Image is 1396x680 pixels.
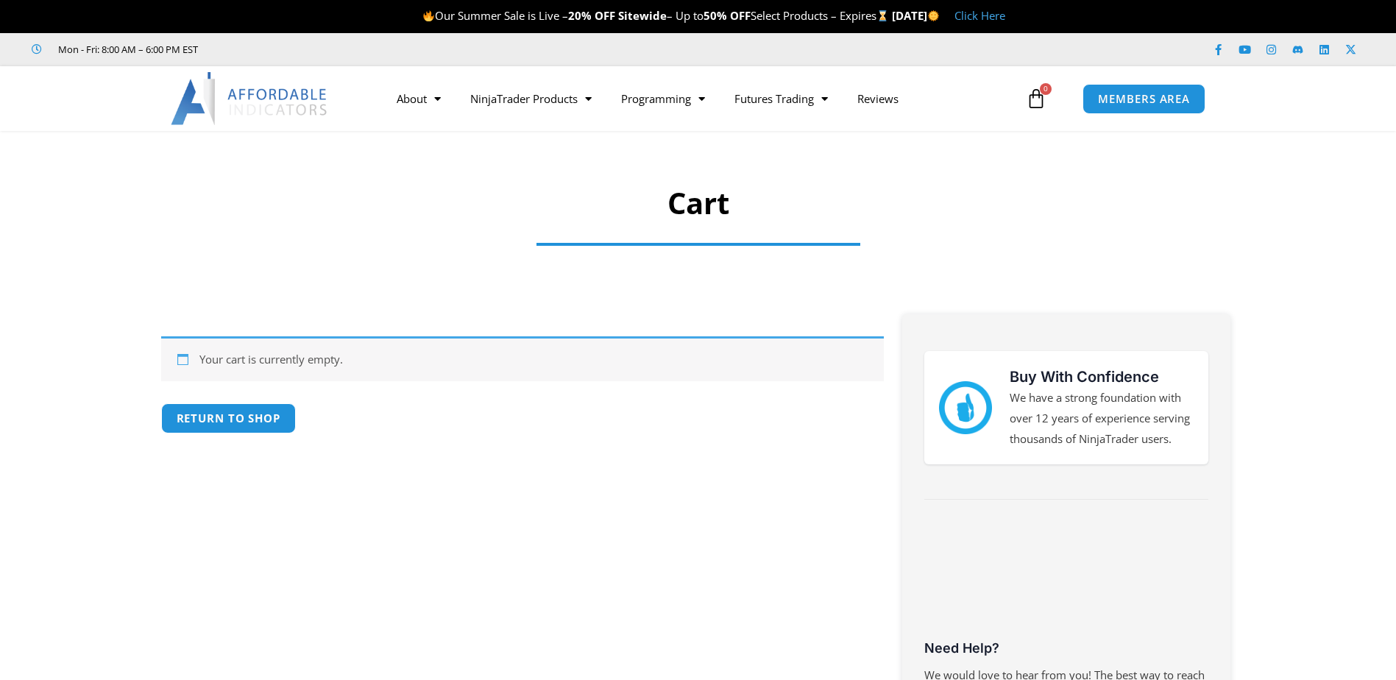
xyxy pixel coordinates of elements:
[568,8,615,23] strong: 20% OFF
[161,403,297,433] a: Return to shop
[892,8,940,23] strong: [DATE]
[219,42,439,57] iframe: Customer reviews powered by Trustpilot
[843,82,913,116] a: Reviews
[924,525,1208,636] iframe: Customer reviews powered by Trustpilot
[456,82,606,116] a: NinjaTrader Products
[210,183,1186,224] h1: Cart
[606,82,720,116] a: Programming
[1010,366,1194,388] h3: Buy With Confidence
[422,8,892,23] span: Our Summer Sale is Live – – Up to Select Products – Expires
[704,8,751,23] strong: 50% OFF
[54,40,198,58] span: Mon - Fri: 8:00 AM – 6:00 PM EST
[939,381,992,434] img: mark thumbs good 43913 | Affordable Indicators – NinjaTrader
[171,72,329,125] img: LogoAI | Affordable Indicators – NinjaTrader
[877,10,888,21] img: ⌛
[161,336,884,381] div: Your cart is currently empty.
[1004,77,1069,120] a: 0
[720,82,843,116] a: Futures Trading
[954,8,1005,23] a: Click Here
[1098,93,1190,105] span: MEMBERS AREA
[1010,388,1194,450] p: We have a strong foundation with over 12 years of experience serving thousands of NinjaTrader users.
[928,10,939,21] img: 🌞
[423,10,434,21] img: 🔥
[924,640,1208,656] h3: Need Help?
[382,82,1022,116] nav: Menu
[1083,84,1205,114] a: MEMBERS AREA
[382,82,456,116] a: About
[618,8,667,23] strong: Sitewide
[1040,83,1052,95] span: 0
